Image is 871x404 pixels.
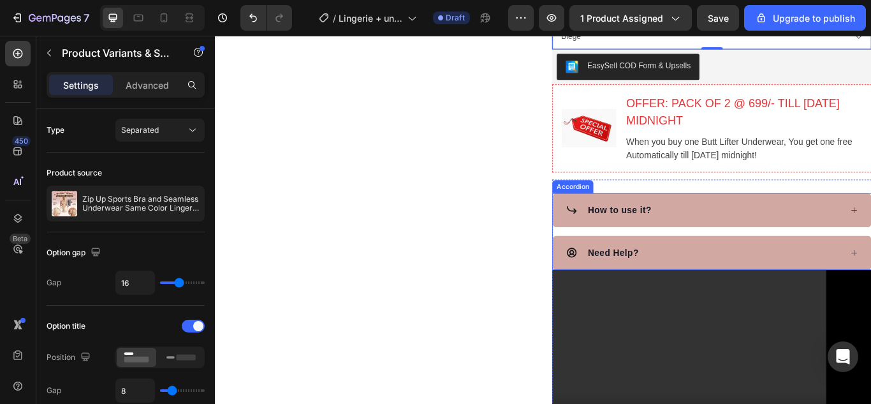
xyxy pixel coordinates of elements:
span: 1 product assigned [580,11,663,25]
div: Open Intercom Messenger [828,341,858,372]
button: 1 product assigned [569,5,692,31]
div: Option title [47,320,85,332]
button: Save [697,5,739,31]
p: How to use it? [434,196,508,211]
button: Upgrade to publish [744,5,866,31]
span: / [333,11,336,25]
span: Lingerie + undergarment storage box free [339,11,402,25]
h3: OFFER: PACK OF 2 @ 699/- TILL [DATE] MIDNIGHT [478,68,754,110]
p: 7 [84,10,89,26]
button: 7 [5,5,95,31]
img: Alt Image [404,86,467,130]
p: Settings [63,79,99,92]
div: Undo/Redo [240,5,292,31]
p: Need Help? [434,246,494,261]
p: When you buy one Butt Lifter Underwear, You get one free Automatically till [DATE] midnight! [479,117,753,147]
div: Upgrade to publish [755,11,855,25]
div: Product source [47,167,102,179]
p: Product Variants & Swatches [62,45,170,61]
img: product feature img [52,191,77,216]
span: Separated [121,125,159,135]
button: Separated [115,119,205,142]
div: 450 [12,136,31,146]
iframe: Design area [215,36,871,404]
input: Auto [116,271,154,294]
div: Gap [47,277,61,288]
input: Auto [116,379,154,402]
div: Type [47,124,64,136]
p: Advanced [126,79,169,92]
span: Save [708,13,729,24]
div: Option gap [47,244,103,262]
div: Accordion [395,170,438,182]
p: Zip Up Sports Bra and Seamless Underwear Same Color Lingerie Combo With FREE Undergarment Storage... [82,195,200,213]
span: Draft [446,12,465,24]
div: Gap [47,385,61,396]
div: Beta [10,234,31,244]
div: Position [47,349,93,366]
